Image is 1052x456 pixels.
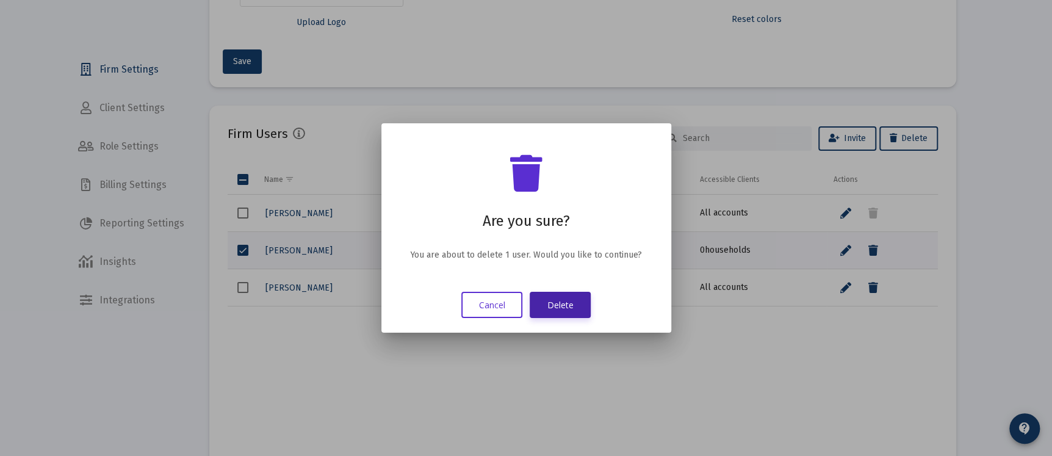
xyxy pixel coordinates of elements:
h1: Are you sure? [483,211,570,231]
div: You are about to delete 1 user. Would you like to continue? [411,249,642,261]
p: Total portfolio returns are net of our management fees. Account-level, asset-category, and asset-... [5,9,705,33]
button: Delete [530,292,591,318]
p: Deposits resulting from external (management) fee payments are not reflected as a contribution. W... [5,108,705,132]
p: We recommend that you compare these statements with the ones you receive from your custodian. Val... [5,75,705,99]
button: Cancel [461,292,522,318]
p: Please contact us if there have been any changes in your financial situation or investment object... [5,42,705,66]
p: For the Portfolio Value vs. Cumulative Net Investment graphic, payments are not reflected as a co... [5,141,705,153]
